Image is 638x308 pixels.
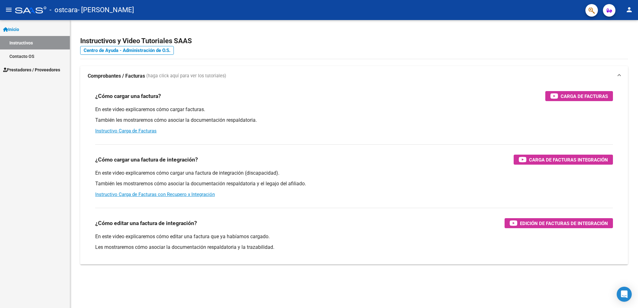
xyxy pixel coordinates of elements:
[95,192,215,197] a: Instructivo Carga de Facturas con Recupero x Integración
[95,106,613,113] p: En este video explicaremos cómo cargar facturas.
[146,73,226,80] span: (haga click aquí para ver los tutoriales)
[95,92,161,100] h3: ¿Cómo cargar una factura?
[505,218,613,228] button: Edición de Facturas de integración
[95,244,613,251] p: Les mostraremos cómo asociar la documentación respaldatoria y la trazabilidad.
[95,128,157,134] a: Instructivo Carga de Facturas
[545,91,613,101] button: Carga de Facturas
[617,287,632,302] div: Open Intercom Messenger
[95,233,613,240] p: En este video explicaremos cómo editar una factura que ya habíamos cargado.
[3,66,60,73] span: Prestadores / Proveedores
[5,6,13,13] mat-icon: menu
[78,3,134,17] span: - [PERSON_NAME]
[95,155,198,164] h3: ¿Cómo cargar una factura de integración?
[80,66,628,86] mat-expansion-panel-header: Comprobantes / Facturas (haga click aquí para ver los tutoriales)
[520,219,608,227] span: Edición de Facturas de integración
[561,92,608,100] span: Carga de Facturas
[49,3,78,17] span: - ostcara
[95,180,613,187] p: También les mostraremos cómo asociar la documentación respaldatoria y el legajo del afiliado.
[529,156,608,164] span: Carga de Facturas Integración
[80,35,628,47] h2: Instructivos y Video Tutoriales SAAS
[514,155,613,165] button: Carga de Facturas Integración
[88,73,145,80] strong: Comprobantes / Facturas
[95,219,197,228] h3: ¿Cómo editar una factura de integración?
[95,117,613,124] p: También les mostraremos cómo asociar la documentación respaldatoria.
[80,46,174,55] a: Centro de Ayuda - Administración de O.S.
[95,170,613,177] p: En este video explicaremos cómo cargar una factura de integración (discapacidad).
[80,86,628,264] div: Comprobantes / Facturas (haga click aquí para ver los tutoriales)
[3,26,19,33] span: Inicio
[625,6,633,13] mat-icon: person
